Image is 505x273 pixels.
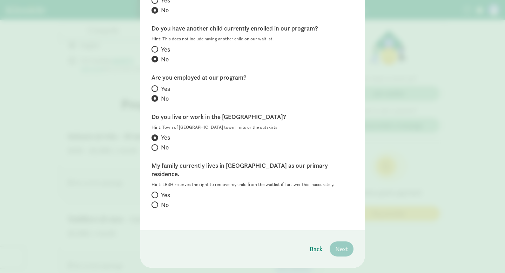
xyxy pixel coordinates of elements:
span: Yes [161,45,170,54]
div: Hint: Town of [GEOGRAPHIC_DATA] town limits or the outskirts [151,124,353,131]
span: Back [310,244,323,254]
span: No [161,55,169,64]
span: No [161,6,169,14]
div: Hint: LRSH reserves the right to remove my child from the waitlist if I answer this inaccurately. [151,181,353,188]
button: Back [304,241,328,257]
span: No [161,143,169,152]
label: Are you employed at our program? [151,73,353,82]
span: Yes [161,191,170,199]
button: Next [330,241,353,257]
label: My family currently lives in [GEOGRAPHIC_DATA] as our primary residence. [151,161,353,178]
div: Hint: This does not include having another child on our waitlist. [151,35,353,42]
span: No [161,94,169,103]
label: Do you have another child currently enrolled in our program? [151,24,353,33]
span: Yes [161,85,170,93]
span: Yes [161,133,170,142]
span: Next [335,244,348,254]
span: No [161,201,169,209]
label: Do you live or work in the [GEOGRAPHIC_DATA]? [151,113,353,121]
